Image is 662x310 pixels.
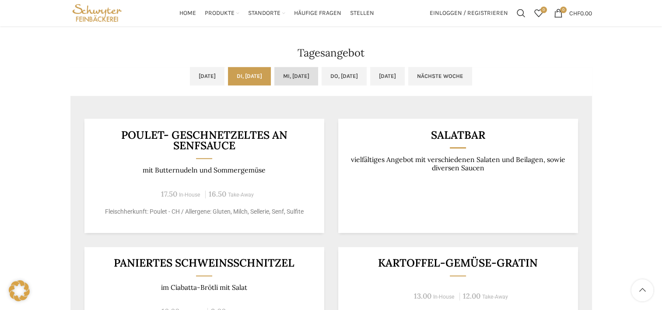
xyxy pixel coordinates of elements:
[128,4,425,22] div: Main navigation
[463,291,480,301] span: 12.00
[228,192,254,198] span: Take-Away
[95,166,313,174] p: mit Butternudeln und Sommergemüse
[350,9,374,18] span: Stellen
[205,4,239,22] a: Produkte
[569,9,592,17] bdi: 0.00
[179,4,196,22] a: Home
[248,4,285,22] a: Standorte
[540,7,547,13] span: 0
[209,189,226,199] span: 16.50
[322,67,367,85] a: Do, [DATE]
[248,9,280,18] span: Standorte
[70,48,592,58] h2: Tagesangebot
[349,130,567,141] h3: Salatbar
[430,10,508,16] span: Einloggen / Registrieren
[179,192,200,198] span: In-House
[228,67,271,85] a: Di, [DATE]
[530,4,547,22] div: Meine Wunschliste
[95,207,313,216] p: Fleischherkunft: Poulet - CH / Allergene: Gluten, Milch, Sellerie, Senf, Sulfite
[294,4,341,22] a: Häufige Fragen
[95,130,313,151] h3: Poulet- Geschnetzeltes an Senfsauce
[161,189,177,199] span: 17.50
[482,294,508,300] span: Take-Away
[560,7,567,13] span: 0
[95,283,313,292] p: im Ciabatta-Brötli mit Salat
[294,9,341,18] span: Häufige Fragen
[408,67,472,85] a: Nächste Woche
[414,291,431,301] span: 13.00
[205,9,235,18] span: Produkte
[433,294,455,300] span: In-House
[530,4,547,22] a: 0
[349,257,567,268] h3: Kartoffel-Gemüse-Gratin
[512,4,530,22] a: Suchen
[425,4,512,22] a: Einloggen / Registrieren
[179,9,196,18] span: Home
[190,67,224,85] a: [DATE]
[631,279,653,301] a: Scroll to top button
[274,67,318,85] a: Mi, [DATE]
[350,4,374,22] a: Stellen
[70,9,124,16] a: Site logo
[550,4,596,22] a: 0 CHF0.00
[349,155,567,173] p: vielfältiges Angebot mit verschiedenen Salaten und Beilagen, sowie diversen Saucen
[569,9,580,17] span: CHF
[370,67,405,85] a: [DATE]
[95,257,313,268] h3: Paniertes Schweinsschnitzel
